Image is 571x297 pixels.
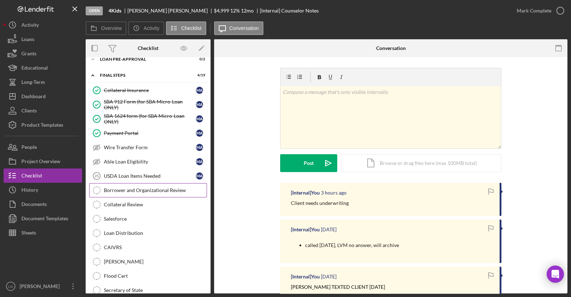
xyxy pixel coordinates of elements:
[21,104,37,120] div: Clients
[95,174,99,178] tspan: 25
[4,104,82,118] button: Clients
[260,8,319,14] div: [Internal] Counselor Notes
[89,169,207,183] a: 25USDA Loan Items NeededMA
[21,61,48,77] div: Educational
[104,202,207,207] div: Collateral Review
[128,21,164,35] button: Activity
[138,45,158,51] div: Checklist
[89,83,207,97] a: Collateral InsuranceMA
[18,279,64,295] div: [PERSON_NAME]
[196,172,203,180] div: M A
[4,118,82,132] a: Product Templates
[4,226,82,240] button: Sheets
[305,241,399,249] p: called [DATE], LVM no answer, will archive
[127,8,214,14] div: [PERSON_NAME] [PERSON_NAME]
[21,18,39,34] div: Activity
[321,190,347,196] time: 2025-10-14 21:05
[21,140,37,156] div: People
[181,25,202,31] label: Checklist
[4,140,82,154] button: People
[196,115,203,122] div: M A
[4,46,82,61] a: Grants
[104,287,207,293] div: Secretary of State
[304,154,314,172] div: Post
[4,183,82,197] a: History
[89,97,207,112] a: SBA 912 Form (for SBA Micro-Loan ONLY)MA
[229,25,259,31] label: Conversation
[104,130,196,136] div: Payment Portal
[4,75,82,89] button: Long-Term
[143,25,159,31] label: Activity
[86,6,103,15] div: Open
[291,274,320,280] div: [Internal] You
[166,21,206,35] button: Checklist
[104,230,207,236] div: Loan Distribution
[89,212,207,226] a: Salesforce
[4,18,82,32] button: Activity
[196,101,203,108] div: M A
[89,112,207,126] a: SBA 1624 form (for SBA Micro-Loan ONLY)MA
[89,240,207,255] a: CAIVRS
[291,227,320,232] div: [Internal] You
[4,211,82,226] button: Document Templates
[4,154,82,168] button: Project Overview
[517,4,551,18] div: Mark Complete
[4,61,82,75] button: Educational
[4,197,82,211] button: Documents
[89,255,207,269] a: [PERSON_NAME]
[100,57,187,61] div: LOAN PRE-APPROVAL
[241,8,254,14] div: 12 mo
[547,266,564,283] div: Open Intercom Messenger
[21,211,68,227] div: Document Templates
[192,73,205,77] div: 4 / 19
[510,4,567,18] button: Mark Complete
[192,57,205,61] div: 0 / 2
[280,154,337,172] button: Post
[104,187,207,193] div: Borrower and Organizational Review
[104,259,207,265] div: [PERSON_NAME]
[4,279,82,293] button: LG[PERSON_NAME]
[196,87,203,94] div: M A
[291,284,385,290] mark: [PERSON_NAME] TEXTED CLIENT [DATE]
[4,168,82,183] button: Checklist
[86,21,126,35] button: Overview
[100,73,187,77] div: FINAL STEPS
[89,197,207,212] a: Collateral Review
[89,155,207,169] a: Able Loan EligibilityMA
[104,145,196,150] div: Wire Transfer Form
[108,8,121,14] b: 4Kids
[214,7,229,14] span: $4,999
[101,25,122,31] label: Overview
[104,173,196,179] div: USDA Loan Items Needed
[104,273,207,279] div: Flood Cert
[21,183,38,199] div: History
[104,245,207,250] div: CAIVRS
[21,89,46,105] div: Dashboard
[21,118,63,134] div: Product Templates
[230,8,240,14] div: 12 %
[21,32,34,48] div: Loans
[4,89,82,104] a: Dashboard
[89,269,207,283] a: Flood Cert
[321,227,337,232] time: 2025-10-03 20:31
[104,159,196,165] div: Able Loan Eligibility
[196,158,203,165] div: M A
[21,226,36,242] div: Sheets
[89,140,207,155] a: Wire Transfer FormMA
[196,144,203,151] div: M A
[104,216,207,222] div: Salesforce
[4,32,82,46] a: Loans
[89,126,207,140] a: Payment PortalMA
[89,226,207,240] a: Loan Distribution
[214,21,264,35] button: Conversation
